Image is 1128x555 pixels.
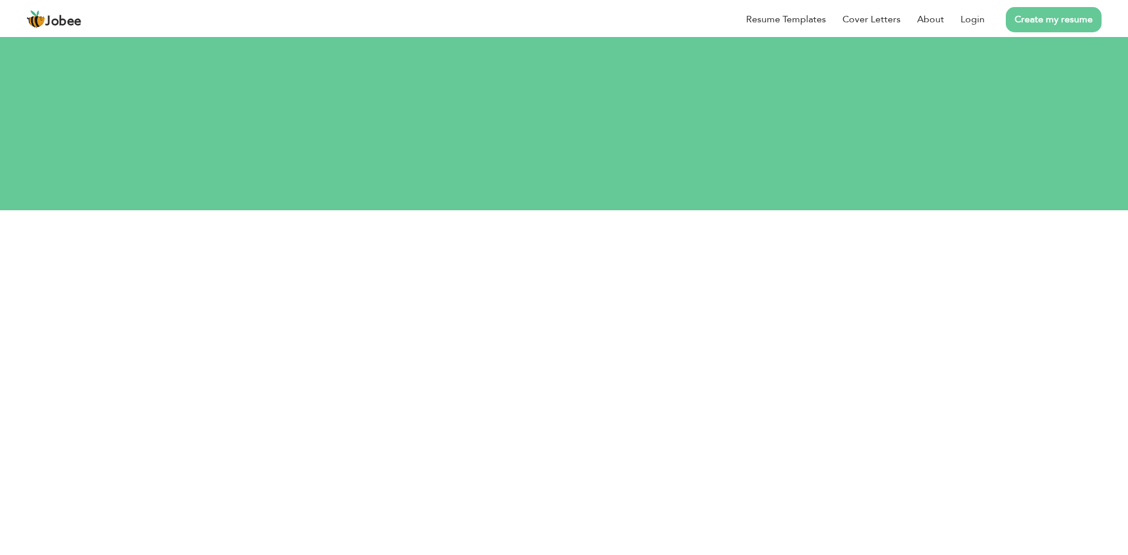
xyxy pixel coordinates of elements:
[961,12,985,26] a: Login
[26,10,82,29] a: Jobee
[45,15,82,28] span: Jobee
[746,12,826,26] a: Resume Templates
[1006,7,1102,32] a: Create my resume
[917,12,944,26] a: About
[842,12,901,26] a: Cover Letters
[26,10,45,29] img: jobee.io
